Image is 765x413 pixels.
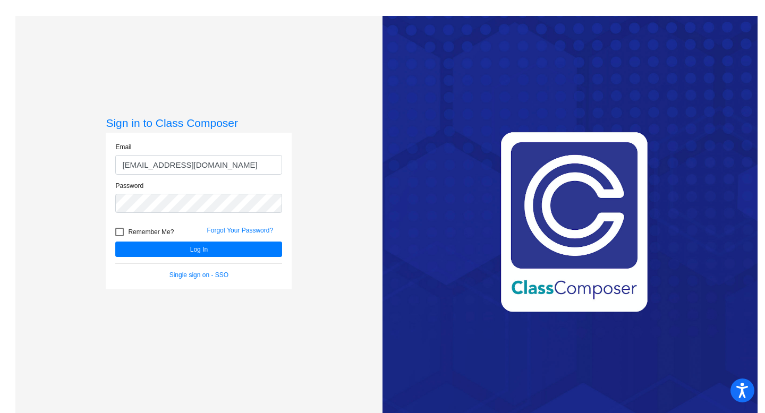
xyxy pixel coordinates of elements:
h3: Sign in to Class Composer [106,116,292,130]
span: Remember Me? [128,226,174,238]
a: Single sign on - SSO [169,271,228,279]
a: Forgot Your Password? [207,227,273,234]
label: Password [115,181,143,191]
button: Log In [115,242,282,257]
label: Email [115,142,131,152]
